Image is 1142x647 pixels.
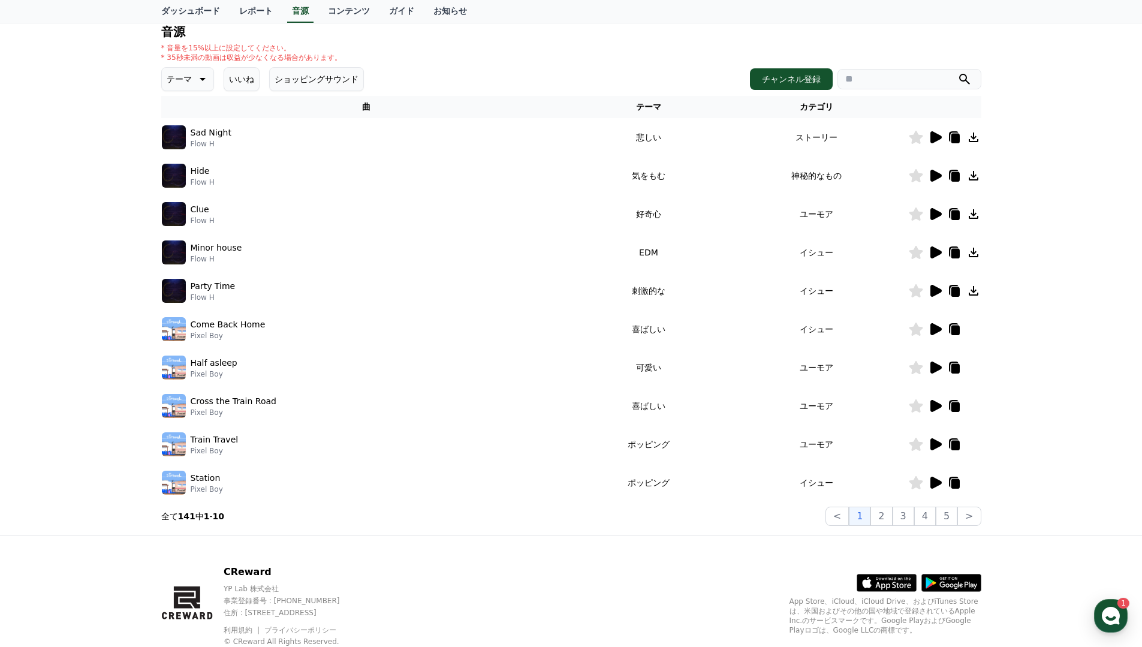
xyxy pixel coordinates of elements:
td: ユーモア [725,425,908,464]
p: Flow H [191,177,215,187]
td: イシュー [725,310,908,348]
td: EDM [572,233,725,272]
button: 3 [893,507,914,526]
p: Cross the Train Road [191,395,276,408]
p: Flow H [191,293,236,302]
a: 利用規約 [224,626,261,634]
p: Clue [191,203,209,216]
p: Half asleep [191,357,237,369]
p: Flow H [191,139,231,149]
td: イシュー [725,233,908,272]
p: Train Travel [191,434,239,446]
p: Come Back Home [191,318,266,331]
img: music [162,279,186,303]
td: 悲しい [572,118,725,157]
span: Messages [100,399,135,408]
th: テーマ [572,96,725,118]
p: Pixel Boy [191,408,276,417]
button: 4 [914,507,936,526]
p: 住所 : [STREET_ADDRESS] [224,608,363,618]
p: Pixel Boy [191,485,223,494]
td: ユーモア [725,195,908,233]
button: 5 [936,507,957,526]
p: Party Time [191,280,236,293]
p: Flow H [191,254,242,264]
p: Station [191,472,221,485]
td: 可愛い [572,348,725,387]
td: 刺激的な [572,272,725,310]
button: > [957,507,981,526]
th: カテゴリ [725,96,908,118]
td: ストーリー [725,118,908,157]
td: 神秘的なもの [725,157,908,195]
img: music [162,240,186,264]
p: 事業登録番号 : [PHONE_NUMBER] [224,596,363,606]
span: 1 [122,380,126,389]
img: music [162,164,186,188]
p: テーマ [167,71,192,88]
button: テーマ [161,67,214,91]
td: 気をもむ [572,157,725,195]
td: ポッピング [572,464,725,502]
strong: 1 [204,511,210,521]
img: music [162,471,186,495]
p: YP Lab 株式会社 [224,584,363,594]
button: ショッピングサウンド [269,67,364,91]
p: Pixel Boy [191,369,237,379]
th: 曲 [161,96,572,118]
td: イシュー [725,464,908,502]
a: Home [4,380,79,410]
td: イシュー [725,272,908,310]
p: Pixel Boy [191,446,239,456]
p: CReward [224,565,363,579]
strong: 141 [178,511,195,521]
strong: 10 [213,511,224,521]
td: 好奇心 [572,195,725,233]
span: Settings [177,398,207,408]
p: * 音量を15%以上に設定してください。 [161,43,342,53]
button: チャンネル登録 [750,68,833,90]
img: music [162,432,186,456]
td: ユーモア [725,348,908,387]
td: ユーモア [725,387,908,425]
p: Minor house [191,242,242,254]
button: 1 [849,507,870,526]
p: Hide [191,165,210,177]
img: music [162,317,186,341]
button: < [825,507,849,526]
img: music [162,202,186,226]
button: いいね [224,67,260,91]
a: 1Messages [79,380,155,410]
button: 2 [870,507,892,526]
img: music [162,125,186,149]
p: Flow H [191,216,215,225]
td: 喜ばしい [572,310,725,348]
p: Pixel Boy [191,331,266,341]
img: music [162,356,186,380]
p: * 35秒未満の動画は収益が少なくなる場合があります。 [161,53,342,62]
a: プライバシーポリシー [264,626,336,634]
p: © CReward All Rights Reserved. [224,637,363,646]
p: 全て 中 - [161,510,225,522]
p: App Store、iCloud、iCloud Drive、およびiTunes Storeは、米国およびその他の国や地域で登録されているApple Inc.のサービスマークです。Google P... [790,597,981,635]
td: ポッピング [572,425,725,464]
td: 喜ばしい [572,387,725,425]
img: music [162,394,186,418]
a: Settings [155,380,230,410]
span: Home [31,398,52,408]
p: Sad Night [191,127,231,139]
h4: 音源 [161,25,981,38]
